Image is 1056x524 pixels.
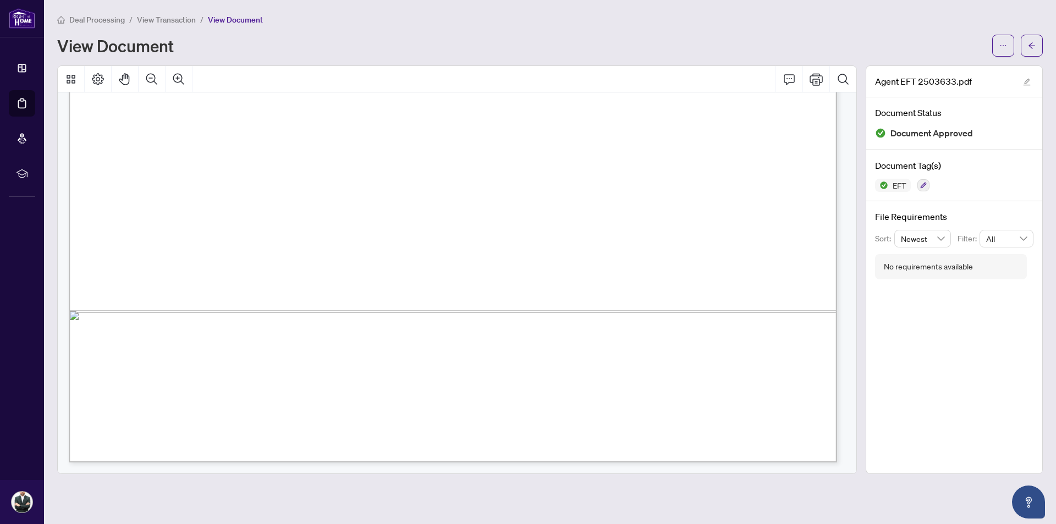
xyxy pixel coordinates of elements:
[875,159,1033,172] h4: Document Tag(s)
[890,126,973,141] span: Document Approved
[129,13,133,26] li: /
[958,233,980,245] p: Filter:
[57,16,65,24] span: home
[875,179,888,192] img: Status Icon
[999,42,1007,49] span: ellipsis
[9,8,35,29] img: logo
[137,15,196,25] span: View Transaction
[986,230,1027,247] span: All
[875,106,1033,119] h4: Document Status
[200,13,204,26] li: /
[1028,42,1036,49] span: arrow-left
[208,15,263,25] span: View Document
[1012,486,1045,519] button: Open asap
[875,233,894,245] p: Sort:
[901,230,945,247] span: Newest
[57,37,174,54] h1: View Document
[875,210,1033,223] h4: File Requirements
[875,75,972,88] span: Agent EFT 2503633.pdf
[875,128,886,139] img: Document Status
[1023,78,1031,86] span: edit
[69,15,125,25] span: Deal Processing
[12,492,32,512] img: Profile Icon
[888,181,911,189] span: EFT
[884,261,973,273] div: No requirements available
